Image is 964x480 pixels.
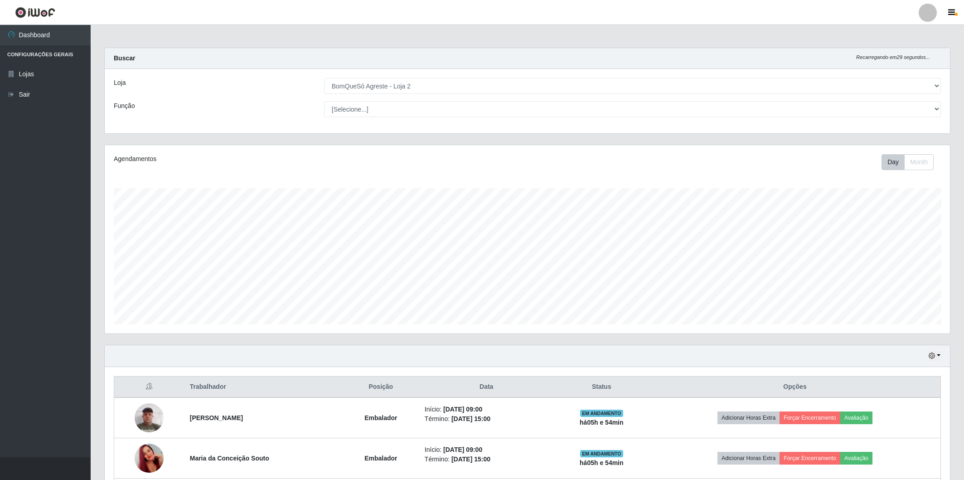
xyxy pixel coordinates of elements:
[364,455,397,462] strong: Embalador
[343,377,419,398] th: Posição
[425,405,548,414] li: Início:
[425,455,548,464] li: Término:
[580,419,624,426] strong: há 05 h e 54 min
[904,154,934,170] button: Month
[580,459,624,466] strong: há 05 h e 54 min
[649,377,941,398] th: Opções
[425,414,548,424] li: Término:
[114,154,451,164] div: Agendamentos
[114,54,135,62] strong: Buscar
[419,377,554,398] th: Data
[717,452,780,465] button: Adicionar Horas Extra
[780,411,840,424] button: Forçar Encerramento
[451,456,490,463] time: [DATE] 15:00
[114,78,126,88] label: Loja
[15,7,55,18] img: CoreUI Logo
[554,377,649,398] th: Status
[190,414,243,421] strong: [PERSON_NAME]
[580,450,623,457] span: EM ANDAMENTO
[184,377,343,398] th: Trabalhador
[882,154,905,170] button: Day
[425,445,548,455] li: Início:
[451,415,490,422] time: [DATE] 15:00
[443,446,482,453] time: [DATE] 09:00
[717,411,780,424] button: Adicionar Horas Extra
[190,455,269,462] strong: Maria da Conceição Souto
[882,154,934,170] div: First group
[780,452,840,465] button: Forçar Encerramento
[856,54,930,60] i: Recarregando em 29 segundos...
[580,410,623,417] span: EM ANDAMENTO
[114,101,135,111] label: Função
[840,452,872,465] button: Avaliação
[882,154,941,170] div: Toolbar with button groups
[443,406,482,413] time: [DATE] 09:00
[840,411,872,424] button: Avaliação
[135,398,164,437] img: 1709375112510.jpeg
[364,414,397,421] strong: Embalador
